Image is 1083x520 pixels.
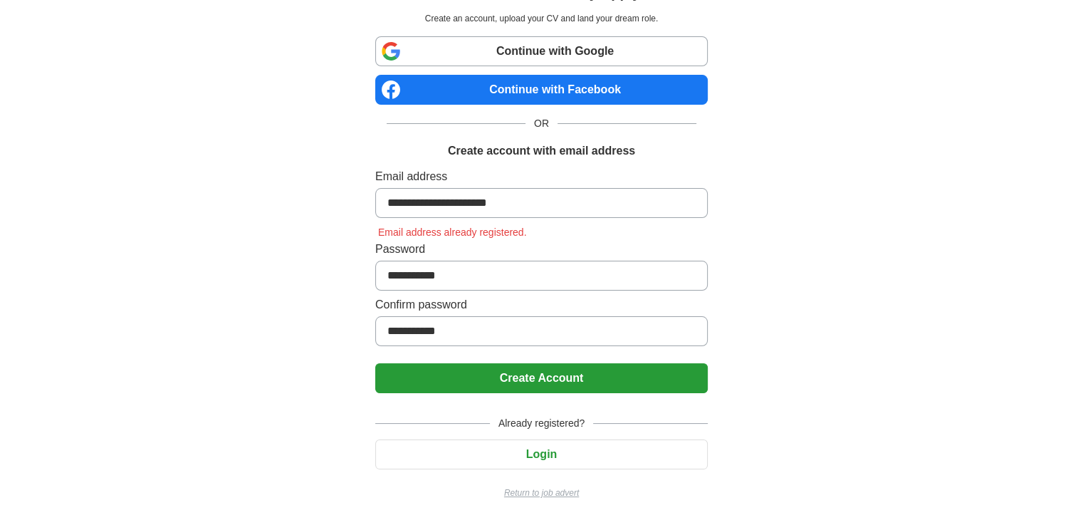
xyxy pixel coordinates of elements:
[378,12,705,25] p: Create an account, upload your CV and land your dream role.
[375,36,708,66] a: Continue with Google
[490,416,593,431] span: Already registered?
[448,142,635,160] h1: Create account with email address
[375,227,530,238] span: Email address already registered.
[375,296,708,313] label: Confirm password
[375,440,708,469] button: Login
[375,168,708,185] label: Email address
[375,75,708,105] a: Continue with Facebook
[375,363,708,393] button: Create Account
[375,487,708,499] a: Return to job advert
[375,448,708,460] a: Login
[375,241,708,258] label: Password
[525,116,558,131] span: OR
